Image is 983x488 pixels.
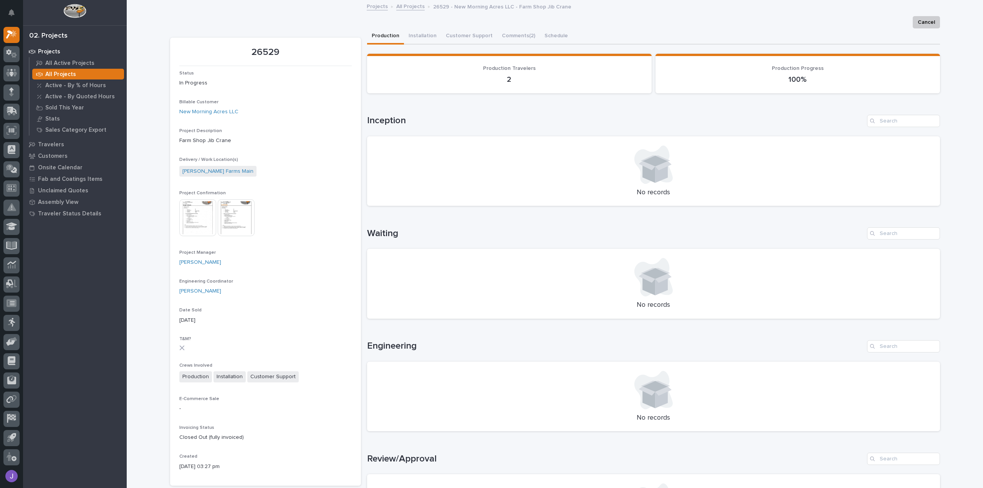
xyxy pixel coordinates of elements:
[179,363,212,368] span: Crews Involved
[179,137,352,145] p: Farm Shop Jib Crane
[38,176,103,183] p: Fab and Coatings Items
[30,124,127,135] a: Sales Category Export
[441,28,497,45] button: Customer Support
[23,139,127,150] a: Travelers
[179,405,352,413] p: -
[38,187,88,194] p: Unclaimed Quotes
[367,115,864,126] h1: Inception
[23,46,127,57] a: Projects
[182,167,253,175] a: [PERSON_NAME] Farms Main
[367,28,404,45] button: Production
[38,199,78,206] p: Assembly View
[10,9,20,22] div: Notifications
[367,341,864,352] h1: Engineering
[367,2,388,10] a: Projects
[179,287,221,295] a: [PERSON_NAME]
[30,69,127,79] a: All Projects
[179,250,216,255] span: Project Manager
[30,80,127,91] a: Active - By % of Hours
[29,32,68,40] div: 02. Projects
[483,66,536,71] span: Production Travelers
[45,82,106,89] p: Active - By % of Hours
[23,173,127,185] a: Fab and Coatings Items
[396,2,425,10] a: All Projects
[63,4,86,18] img: Workspace Logo
[867,227,940,240] input: Search
[772,66,824,71] span: Production Progress
[179,279,233,284] span: Engineering Coordinator
[23,185,127,196] a: Unclaimed Quotes
[45,60,94,67] p: All Active Projects
[179,258,221,266] a: [PERSON_NAME]
[376,189,931,197] p: No records
[867,115,940,127] input: Search
[30,58,127,68] a: All Active Projects
[367,453,864,465] h1: Review/Approval
[179,129,222,133] span: Project Description
[913,16,940,28] button: Cancel
[45,127,106,134] p: Sales Category Export
[38,210,101,217] p: Traveler Status Details
[179,454,197,459] span: Created
[376,301,931,309] p: No records
[38,48,60,55] p: Projects
[367,228,864,239] h1: Waiting
[30,102,127,113] a: Sold This Year
[179,157,238,162] span: Delivery / Work Location(s)
[38,164,83,171] p: Onsite Calendar
[179,71,194,76] span: Status
[30,91,127,102] a: Active - By Quoted Hours
[179,397,219,401] span: E-Commerce Sale
[23,162,127,173] a: Onsite Calendar
[540,28,573,45] button: Schedule
[179,463,352,471] p: [DATE] 03:27 pm
[23,150,127,162] a: Customers
[3,5,20,21] button: Notifications
[376,414,931,422] p: No records
[45,116,60,122] p: Stats
[45,71,76,78] p: All Projects
[179,433,352,442] p: Closed Out (fully invoiced)
[179,108,238,116] a: New Morning Acres LLC
[179,191,226,195] span: Project Confirmation
[376,75,642,84] p: 2
[3,468,20,484] button: users-avatar
[30,113,127,124] a: Stats
[665,75,931,84] p: 100%
[918,18,935,27] span: Cancel
[179,316,352,324] p: [DATE]
[867,340,940,352] input: Search
[433,2,571,10] p: 26529 - New Morning Acres LLC - Farm Shop Jib Crane
[23,196,127,208] a: Assembly View
[179,425,214,430] span: Invoicing Status
[38,141,64,148] p: Travelers
[404,28,441,45] button: Installation
[23,208,127,219] a: Traveler Status Details
[247,371,299,382] span: Customer Support
[179,47,352,58] p: 26529
[867,453,940,465] input: Search
[179,371,212,382] span: Production
[38,153,68,160] p: Customers
[213,371,246,382] span: Installation
[179,337,191,341] span: T&M?
[179,308,202,313] span: Date Sold
[179,100,218,104] span: Billable Customer
[45,104,84,111] p: Sold This Year
[45,93,115,100] p: Active - By Quoted Hours
[497,28,540,45] button: Comments (2)
[179,79,352,87] p: In Progress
